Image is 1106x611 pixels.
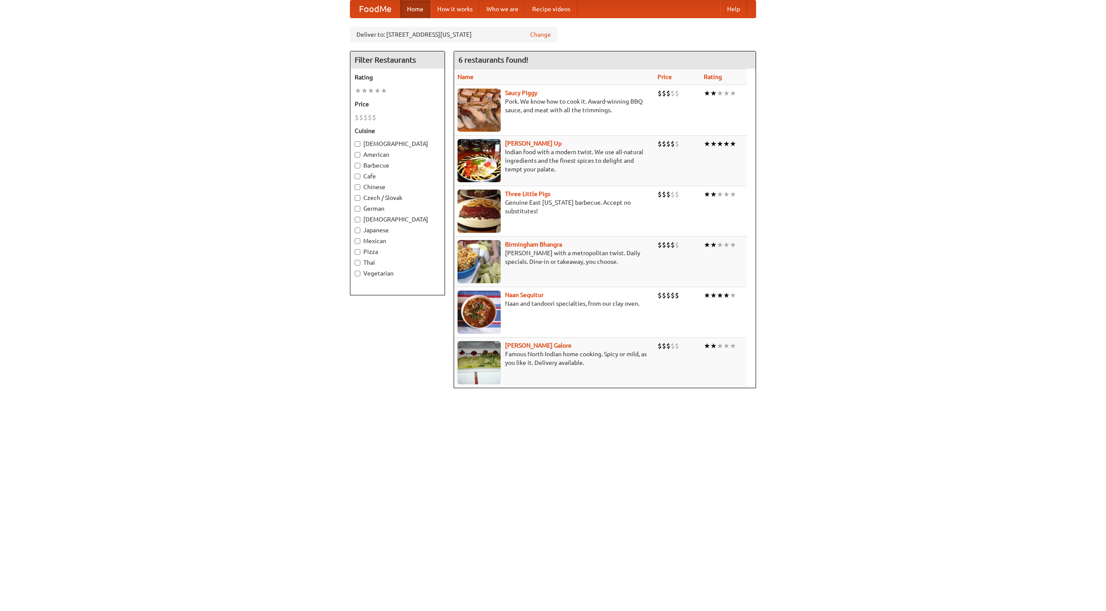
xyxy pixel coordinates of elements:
[355,238,360,244] input: Mexican
[662,139,666,149] li: $
[355,226,440,234] label: Japanese
[458,97,651,114] p: Pork. We know how to cook it. Award-winning BBQ sauce, and meat with all the trimmings.
[458,341,501,384] img: currygalore.jpg
[704,73,722,80] a: Rating
[480,0,525,18] a: Who we are
[355,86,361,95] li: ★
[704,291,710,300] li: ★
[458,190,501,233] img: littlepigs.jpg
[658,240,662,250] li: $
[458,291,501,334] img: naansequitur.jpg
[666,190,671,199] li: $
[671,190,675,199] li: $
[525,0,577,18] a: Recipe videos
[458,139,501,182] img: curryup.jpg
[355,139,440,148] label: [DEMOGRAPHIC_DATA]
[374,86,381,95] li: ★
[505,291,543,298] a: Naan Sequitur
[355,228,360,233] input: Japanese
[723,341,730,351] li: ★
[355,271,360,276] input: Vegetarian
[355,161,440,170] label: Barbecue
[730,240,736,250] li: ★
[368,113,372,122] li: $
[710,89,717,98] li: ★
[730,89,736,98] li: ★
[458,249,651,266] p: [PERSON_NAME] with a metropolitan twist. Daily specials. Dine-in or takeaway, you choose.
[710,139,717,149] li: ★
[355,217,360,222] input: [DEMOGRAPHIC_DATA]
[530,30,551,39] a: Change
[355,195,360,201] input: Czech / Slovak
[458,198,651,215] p: Genuine East [US_STATE] barbecue. Accept no substitutes!
[505,241,562,248] a: Birmingham Bhangra
[666,341,671,351] li: $
[458,73,474,80] a: Name
[671,139,675,149] li: $
[355,206,360,212] input: German
[355,215,440,224] label: [DEMOGRAPHIC_DATA]
[675,341,679,351] li: $
[704,240,710,250] li: ★
[710,291,717,300] li: ★
[355,260,360,266] input: Thai
[662,291,666,300] li: $
[505,140,562,147] b: [PERSON_NAME] Up
[355,258,440,267] label: Thai
[355,204,440,213] label: German
[372,113,376,122] li: $
[723,89,730,98] li: ★
[361,86,368,95] li: ★
[658,73,672,80] a: Price
[662,89,666,98] li: $
[430,0,480,18] a: How it works
[662,190,666,199] li: $
[505,89,537,96] a: Saucy Piggy
[723,240,730,250] li: ★
[704,190,710,199] li: ★
[368,86,374,95] li: ★
[458,240,501,283] img: bhangra.jpg
[675,139,679,149] li: $
[675,240,679,250] li: $
[671,341,675,351] li: $
[710,341,717,351] li: ★
[350,27,557,42] div: Deliver to: [STREET_ADDRESS][US_STATE]
[658,291,662,300] li: $
[355,269,440,278] label: Vegetarian
[704,341,710,351] li: ★
[658,341,662,351] li: $
[355,172,440,180] label: Cafe
[704,139,710,149] li: ★
[723,291,730,300] li: ★
[666,139,671,149] li: $
[675,291,679,300] li: $
[704,89,710,98] li: ★
[355,73,440,82] h5: Rating
[355,249,360,255] input: Pizza
[730,291,736,300] li: ★
[675,190,679,199] li: $
[671,291,675,300] li: $
[355,247,440,256] label: Pizza
[350,0,400,18] a: FoodMe
[717,190,723,199] li: ★
[350,51,445,69] h4: Filter Restaurants
[381,86,387,95] li: ★
[662,341,666,351] li: $
[400,0,430,18] a: Home
[717,240,723,250] li: ★
[355,184,360,190] input: Chinese
[723,139,730,149] li: ★
[505,342,572,349] a: [PERSON_NAME] Galore
[505,190,550,197] a: Three Little Pigs
[355,193,440,202] label: Czech / Slovak
[723,190,730,199] li: ★
[355,152,360,158] input: American
[355,113,359,122] li: $
[355,163,360,168] input: Barbecue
